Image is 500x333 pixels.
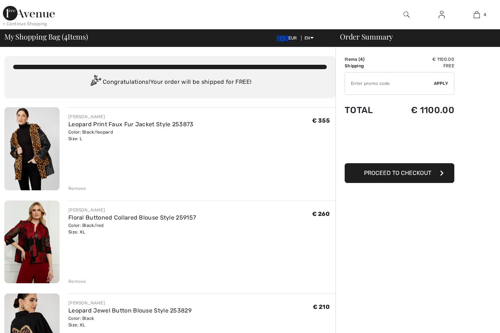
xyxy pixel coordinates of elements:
[68,113,194,120] div: [PERSON_NAME]
[331,33,496,40] div: Order Summary
[433,10,451,19] a: Sign In
[434,80,448,87] span: Apply
[388,63,454,69] td: Free
[312,210,330,217] span: € 260
[64,31,68,41] span: 4
[312,117,330,124] span: € 355
[459,10,494,19] a: 4
[345,123,454,161] iframe: PayPal
[388,56,454,63] td: € 1100.00
[360,57,363,62] span: 4
[404,10,410,19] img: search the website
[4,201,60,283] img: Floral Buttoned Collared Blouse Style 259157
[68,278,86,285] div: Remove
[484,11,486,18] span: 4
[68,214,196,221] a: Floral Buttoned Collared Blouse Style 259157
[3,6,55,20] img: 1ère Avenue
[68,222,196,235] div: Color: Black/red Size: XL
[364,169,431,176] span: Proceed to Checkout
[313,303,330,310] span: € 210
[345,98,388,123] td: Total
[304,35,314,41] span: EN
[68,185,86,192] div: Remove
[277,35,288,41] img: Euro
[4,107,60,190] img: Leopard Print Faux Fur Jacket Style 253873
[68,307,192,314] a: Leopard Jewel Button Blouse Style 253829
[68,121,194,128] a: Leopard Print Faux Fur Jacket Style 253873
[345,63,388,69] td: Shipping
[68,129,194,142] div: Color: Black/leopard Size: L
[68,300,192,306] div: [PERSON_NAME]
[68,207,196,213] div: [PERSON_NAME]
[439,10,445,19] img: My Info
[13,75,327,90] div: Congratulations! Your order will be shipped for FREE!
[277,35,300,41] span: EUR
[474,10,480,19] img: My Bag
[3,20,47,27] div: < Continue Shopping
[345,56,388,63] td: Items ( )
[4,33,88,40] span: My Shopping Bag ( Items)
[68,315,192,328] div: Color: Black Size: XL
[345,163,454,183] button: Proceed to Checkout
[88,75,103,90] img: Congratulation2.svg
[388,98,454,123] td: € 1100.00
[345,72,434,94] input: Promo code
